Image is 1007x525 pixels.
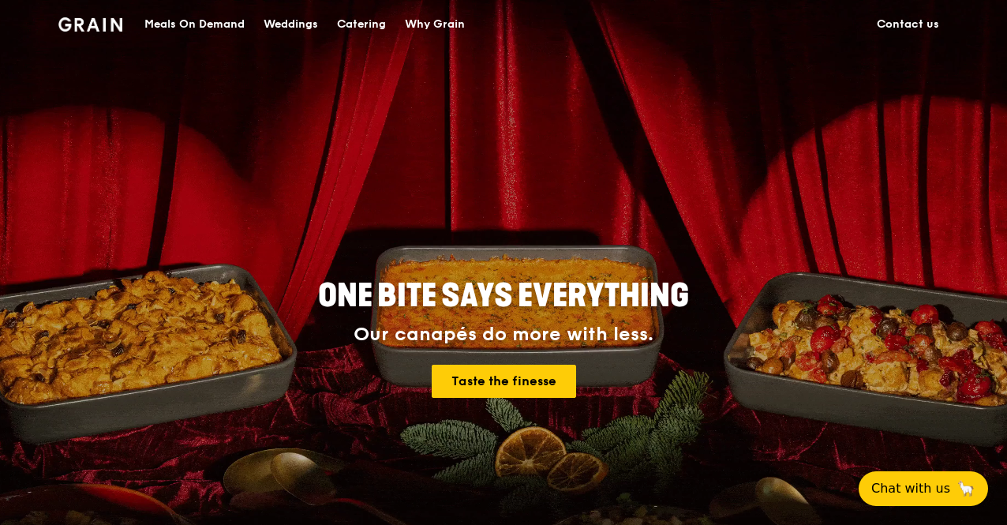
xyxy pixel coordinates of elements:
[337,1,386,48] div: Catering
[219,324,788,346] div: Our canapés do more with less.
[328,1,395,48] a: Catering
[859,471,988,506] button: Chat with us🦙
[318,277,689,315] span: ONE BITE SAYS EVERYTHING
[405,1,465,48] div: Why Grain
[956,479,975,498] span: 🦙
[144,1,245,48] div: Meals On Demand
[871,479,950,498] span: Chat with us
[867,1,949,48] a: Contact us
[432,365,576,398] a: Taste the finesse
[264,1,318,48] div: Weddings
[254,1,328,48] a: Weddings
[395,1,474,48] a: Why Grain
[58,17,122,32] img: Grain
